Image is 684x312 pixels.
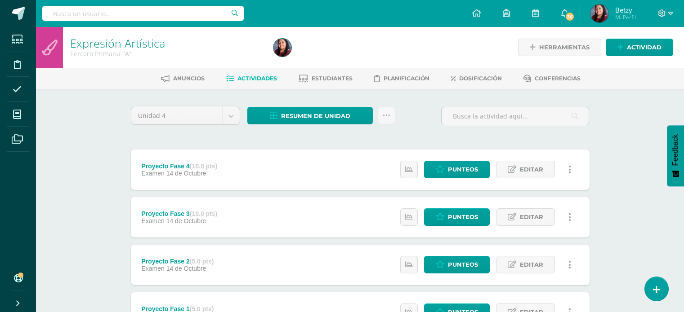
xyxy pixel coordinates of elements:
span: Herramientas [539,39,590,56]
span: 14 de Octubre [166,265,206,272]
a: Punteos [424,208,490,226]
input: Busca un usuario... [42,6,244,21]
span: Unidad 4 [138,107,216,124]
span: Mi Perfil [615,13,636,21]
button: Feedback - Mostrar encuesta [667,125,684,186]
img: e3ef1c2e9fb4cf0091d72784ffee823d.png [590,4,608,22]
strong: (10.0 pts) [190,163,217,170]
a: Herramientas [518,39,601,56]
span: 14 de Octubre [166,217,206,224]
img: e3ef1c2e9fb4cf0091d72784ffee823d.png [273,39,291,57]
div: Proyecto Fase 3 [141,210,217,217]
span: Resumen de unidad [281,108,350,124]
span: Editar [520,161,543,178]
span: Anuncios [173,75,205,82]
span: Conferencias [535,75,581,82]
a: Unidad 4 [131,107,240,124]
a: Actividades [226,71,277,86]
span: Examen [141,170,164,177]
a: Planificación [374,71,429,86]
div: Proyecto Fase 4 [141,163,217,170]
span: Examen [141,265,164,272]
span: Editar [520,209,543,225]
span: Punteos [448,209,478,225]
span: Actividad [627,39,662,56]
span: Actividades [237,75,277,82]
strong: (10.0 pts) [190,210,217,217]
span: Betzy [615,5,636,14]
span: 36 [565,12,575,22]
a: Resumen de unidad [247,107,373,124]
div: Proyecto Fase 2 [141,258,214,265]
span: Punteos [448,256,478,273]
a: Conferencias [523,71,581,86]
span: 14 de Octubre [166,170,206,177]
span: Planificación [384,75,429,82]
div: Tercero Primaria 'A' [70,49,263,58]
span: Feedback [671,134,680,166]
a: Punteos [424,256,490,273]
a: Punteos [424,161,490,178]
strong: (5.0 pts) [190,258,214,265]
h1: Expresión Artística [70,37,263,49]
span: Examen [141,217,164,224]
a: Dosificación [451,71,502,86]
a: Anuncios [161,71,205,86]
span: Editar [520,256,543,273]
a: Actividad [606,39,673,56]
span: Dosificación [459,75,502,82]
span: Punteos [448,161,478,178]
a: Estudiantes [299,71,353,86]
input: Busca la actividad aquí... [442,107,589,125]
a: Expresión Artística [70,35,165,51]
span: Estudiantes [312,75,353,82]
